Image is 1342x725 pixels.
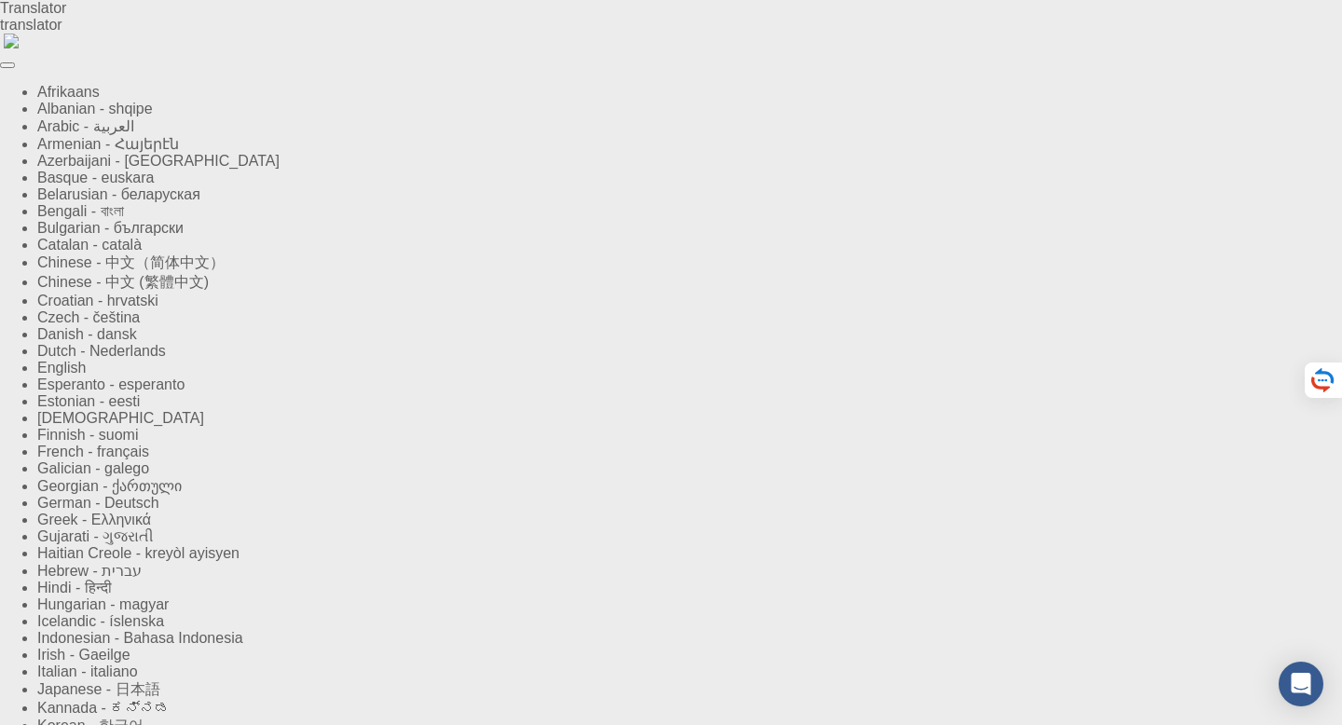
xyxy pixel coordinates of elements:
[37,460,149,476] a: Galician - galego
[37,186,200,202] a: Belarusian - беларуская
[1279,662,1323,706] div: Open Intercom Messenger
[4,34,19,48] img: right-arrow.png
[37,376,185,392] a: Esperanto - esperanto
[37,136,179,152] a: Armenian - Հայերէն
[37,444,149,459] a: French - français
[37,647,130,663] a: Irish - Gaeilge
[37,495,159,511] a: German - Deutsch
[37,360,86,376] a: English
[37,101,153,116] a: Albanian - shqipe
[37,274,209,290] a: Chinese - 中文 (繁體中文)
[37,220,184,236] a: Bulgarian - български
[37,170,154,185] a: Basque - euskara
[37,326,137,342] a: Danish - dansk
[37,427,138,443] a: Finnish - suomi
[37,700,170,716] a: Kannada - ಕನ್ನಡ
[37,254,225,270] a: Chinese - 中文（简体中文）
[37,528,154,544] a: Gujarati - ગુજરાતી
[37,630,243,646] a: Indonesian - Bahasa Indonesia
[37,478,182,494] a: Georgian - ქართული
[37,410,204,426] a: [DEMOGRAPHIC_DATA]
[37,580,112,595] a: Hindi - हिन्दी
[37,663,138,679] a: Italian - italiano
[37,563,142,579] a: Hebrew - ‎‫עברית‬‎
[37,309,140,325] a: Czech - čeština
[37,293,158,308] a: Croatian - hrvatski
[37,343,166,359] a: Dutch - Nederlands
[37,237,142,253] a: Catalan - català
[37,613,164,629] a: Icelandic - íslenska
[37,545,240,561] a: Haitian Creole - kreyòl ayisyen
[37,118,134,134] a: Arabic - ‎‫العربية‬‎
[37,681,160,697] a: Japanese - 日本語
[37,203,124,219] a: Bengali - বাংলা
[37,84,100,100] a: Afrikaans
[37,596,169,612] a: Hungarian - magyar
[37,153,280,169] a: Azerbaijani - [GEOGRAPHIC_DATA]
[37,393,140,409] a: Estonian - eesti
[37,512,151,527] a: Greek - Ελληνικά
